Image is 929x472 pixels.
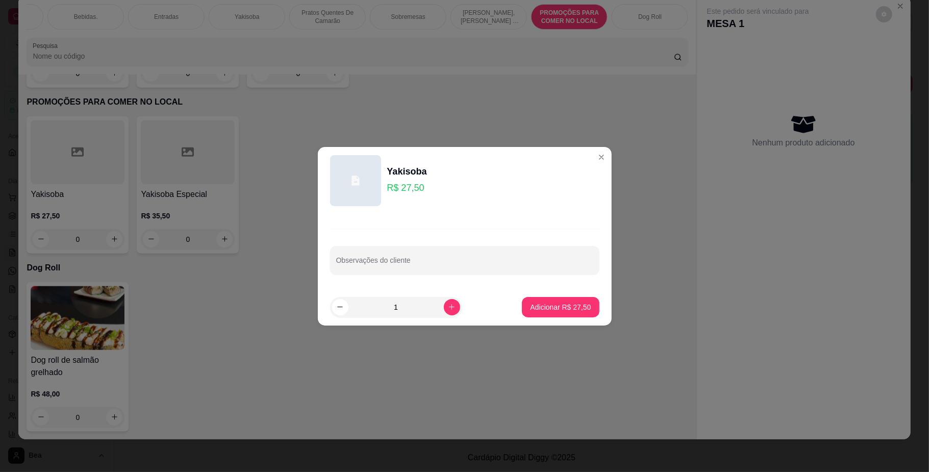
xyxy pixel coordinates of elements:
[530,302,591,312] p: Adicionar R$ 27,50
[522,297,599,317] button: Adicionar R$ 27,50
[332,299,348,315] button: decrease-product-quantity
[593,149,610,165] button: Close
[444,299,460,315] button: increase-product-quantity
[387,181,427,195] p: R$ 27,50
[387,164,427,179] div: Yakisoba
[336,259,593,269] input: Observações do cliente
